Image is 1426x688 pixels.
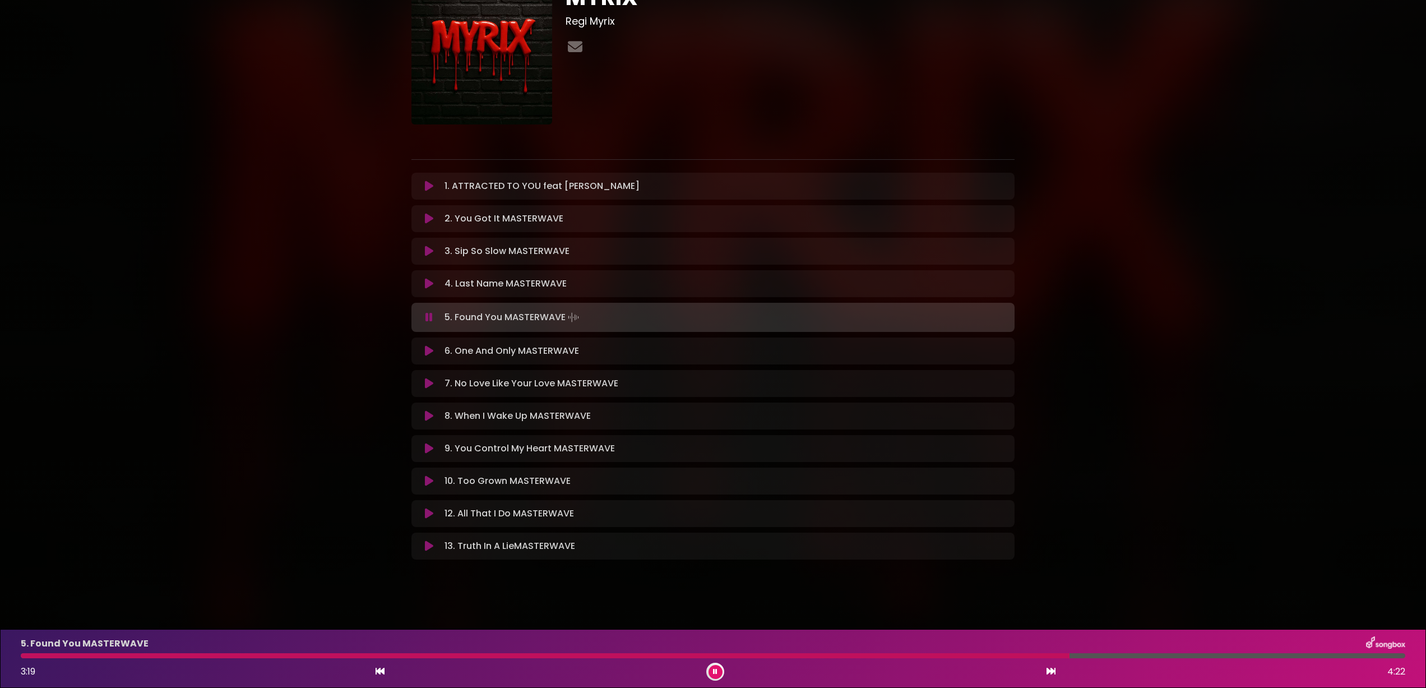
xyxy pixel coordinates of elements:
[445,310,581,325] p: 5. Found You MASTERWAVE
[445,344,579,358] p: 6. One And Only MASTERWAVE
[445,244,570,258] p: 3. Sip So Slow MASTERWAVE
[566,15,1015,27] h3: Regi Myrix
[566,310,581,325] img: waveform4.gif
[445,442,615,455] p: 9. You Control My Heart MASTERWAVE
[445,507,574,520] p: 12. All That I Do MASTERWAVE
[445,179,640,193] p: 1. ATTRACTED TO YOU feat [PERSON_NAME]
[445,409,591,423] p: 8. When I Wake Up MASTERWAVE
[445,277,567,290] p: 4. Last Name MASTERWAVE
[445,539,575,553] p: 13. Truth In A LieMASTERWAVE
[445,212,563,225] p: 2. You Got It MASTERWAVE
[445,474,571,488] p: 10. Too Grown MASTERWAVE
[445,377,618,390] p: 7. No Love Like Your Love MASTERWAVE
